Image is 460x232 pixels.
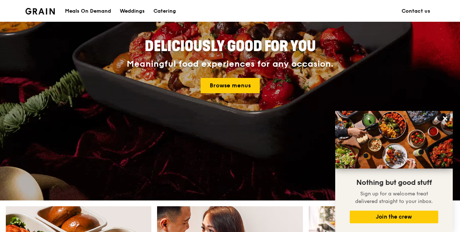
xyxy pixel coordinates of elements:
[115,0,149,22] a: Weddings
[356,178,432,187] span: Nothing but good stuff
[145,38,316,55] span: Deliciously good for you
[439,113,451,124] button: Close
[350,211,438,223] button: Join the crew
[201,78,260,93] a: Browse menus
[355,191,433,204] span: Sign up for a welcome treat delivered straight to your inbox.
[397,0,435,22] a: Contact us
[65,0,111,22] div: Meals On Demand
[153,0,176,22] div: Catering
[120,0,145,22] div: Weddings
[149,0,180,22] a: Catering
[25,8,55,14] img: Grain
[99,59,361,69] div: Meaningful food experiences for any occasion.
[335,111,453,169] img: DSC07876-Edit02-Large.jpeg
